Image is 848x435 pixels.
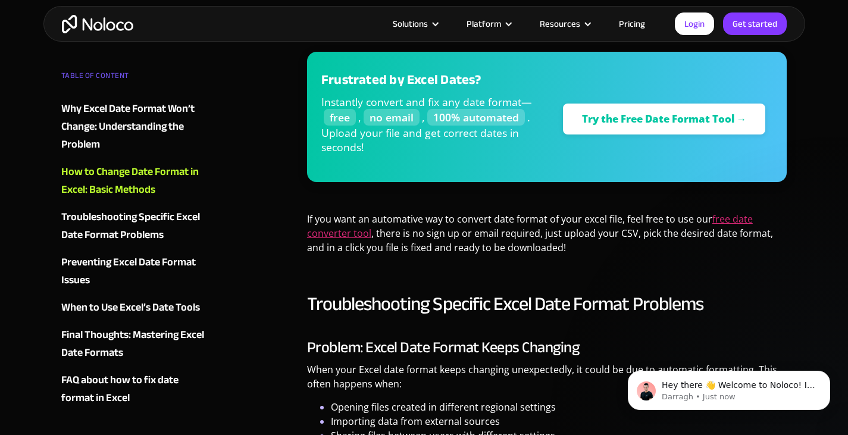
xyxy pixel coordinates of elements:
p: When your Excel date format keeps changing unexpectedly, it could be due to automatic formatting.... [307,362,787,400]
a: Get started [723,12,787,35]
span: 100% automated [427,109,525,126]
li: Opening files created in different regional settings [331,400,787,414]
div: Platform [467,16,501,32]
h3: Frustrated by Excel Dates? [321,71,542,89]
div: TABLE OF CONTENT [61,67,205,90]
span: free [324,109,356,126]
div: When to Use Excel’s Date Tools [61,299,200,317]
p: If you want an automative way to convert date format of your excel file, feel free to use our , t... [307,212,787,264]
div: Platform [452,16,525,32]
a: Why Excel Date Format Won’t Change: Understanding the Problem [61,100,205,154]
li: Importing data from external sources [331,414,787,428]
div: Solutions [393,16,428,32]
a: Login [675,12,714,35]
a: Troubleshooting Specific Excel Date Format Problems [61,208,205,244]
a: home [62,15,133,33]
h3: Problem: Excel Date Format Keeps Changing [307,339,787,356]
a: Final Thoughts: Mastering Excel Date Formats [61,326,205,362]
iframe: Intercom notifications message [610,346,848,429]
a: Pricing [604,16,660,32]
a: How to Change Date Format in Excel: Basic Methods [61,163,205,199]
span: no email [364,109,420,126]
a: FAQ about how to fix date format in Excel [61,371,205,407]
a: Preventing Excel Date Format Issues [61,254,205,289]
p: Instantly convert and fix any date format— , , . Upload your file and get correct dates in seconds! [321,95,542,163]
h2: Troubleshooting Specific Excel Date Format Problems [307,292,787,316]
a: Try the Free Date Format Tool → [563,104,766,134]
a: When to Use Excel’s Date Tools [61,299,205,317]
div: Solutions [378,16,452,32]
a: free date converter tool [307,212,753,240]
div: Resources [525,16,604,32]
div: Resources [540,16,580,32]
